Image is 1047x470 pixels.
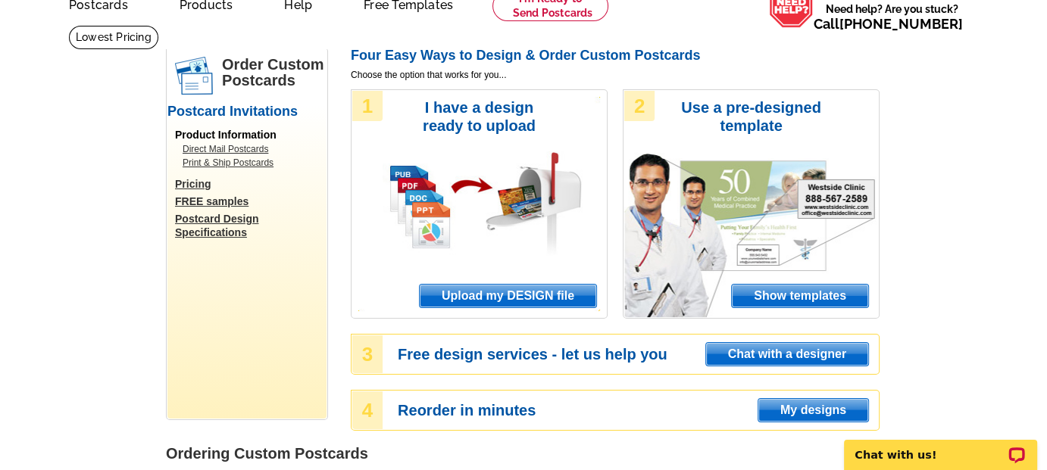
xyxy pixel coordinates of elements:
div: 1 [352,91,383,121]
span: Product Information [175,129,277,141]
a: Print & Ship Postcards [183,156,319,170]
span: My designs [758,399,868,422]
a: Postcard Design Specifications [175,212,327,239]
img: postcards.png [175,57,213,95]
span: Show templates [732,285,868,307]
strong: Ordering Custom Postcards [166,445,368,462]
div: 2 [624,91,655,121]
h2: Four Easy Ways to Design & Order Custom Postcards [351,48,880,64]
h1: Order Custom Postcards [222,57,327,89]
div: 3 [352,335,383,373]
div: 4 [352,391,383,429]
iframe: LiveChat chat widget [834,422,1047,470]
a: Upload my DESIGN file [419,284,597,308]
h3: Free design services - let us help you [398,347,878,361]
span: Upload my DESIGN file [420,285,596,307]
h3: I have a design ready to upload [402,98,557,135]
a: FREE samples [175,195,327,208]
a: [PHONE_NUMBER] [839,16,963,32]
a: Show templates [731,284,869,308]
h2: Postcard Invitations [167,104,327,120]
span: Chat with a designer [706,343,868,366]
a: My designs [758,398,869,422]
span: Choose the option that works for you... [351,68,880,82]
h3: Use a pre-designed template [674,98,829,135]
span: Need help? Are you stuck? [814,2,970,32]
a: Pricing [175,177,327,191]
h3: Reorder in minutes [398,403,878,417]
a: Direct Mail Postcards [183,142,319,156]
span: Call [814,16,963,32]
a: Chat with a designer [705,342,869,366]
